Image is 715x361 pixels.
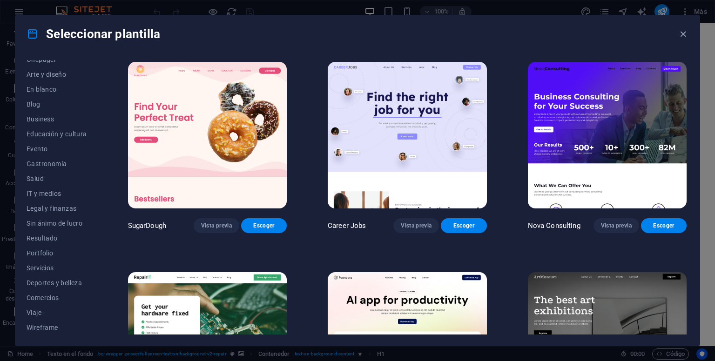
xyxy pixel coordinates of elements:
[128,62,287,208] img: SugarDough
[601,222,632,229] span: Vista previa
[641,218,687,233] button: Escoger
[441,218,486,233] button: Escoger
[128,221,166,230] p: SugarDough
[27,264,87,272] span: Servicios
[27,294,87,301] span: Comercios
[27,305,87,320] button: Viaje
[393,218,439,233] button: Vista previa
[528,62,687,208] img: Nova Consulting
[27,246,87,261] button: Portfolio
[241,218,287,233] button: Escoger
[27,86,87,93] span: En blanco
[27,27,160,41] h4: Seleccionar plantilla
[27,261,87,275] button: Servicios
[328,221,366,230] p: Career Jobs
[27,171,87,186] button: Salud
[27,279,87,287] span: Deportes y belleza
[328,62,486,208] img: Career Jobs
[27,249,87,257] span: Portfolio
[27,231,87,246] button: Resultado
[27,186,87,201] button: IT y medios
[27,324,87,331] span: Wireframe
[27,320,87,335] button: Wireframe
[27,115,87,123] span: Business
[27,127,87,141] button: Educación y cultura
[401,222,432,229] span: Vista previa
[27,67,87,82] button: Arte y diseño
[27,97,87,112] button: Blog
[27,220,87,227] span: Sin ánimo de lucro
[27,100,87,108] span: Blog
[4,4,66,12] a: Skip to main content
[448,222,479,229] span: Escoger
[27,130,87,138] span: Educación y cultura
[27,190,87,197] span: IT y medios
[27,290,87,305] button: Comercios
[648,222,679,229] span: Escoger
[249,222,279,229] span: Escoger
[27,160,87,167] span: Gastronomía
[27,141,87,156] button: Evento
[27,216,87,231] button: Sin ánimo de lucro
[27,112,87,127] button: Business
[27,275,87,290] button: Deportes y belleza
[27,156,87,171] button: Gastronomía
[594,218,639,233] button: Vista previa
[528,221,580,230] p: Nova Consulting
[27,205,87,212] span: Legal y finanzas
[194,218,239,233] button: Vista previa
[27,145,87,153] span: Evento
[27,71,87,78] span: Arte y diseño
[27,309,87,316] span: Viaje
[27,234,87,242] span: Resultado
[27,175,87,182] span: Salud
[201,222,232,229] span: Vista previa
[27,201,87,216] button: Legal y finanzas
[27,82,87,97] button: En blanco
